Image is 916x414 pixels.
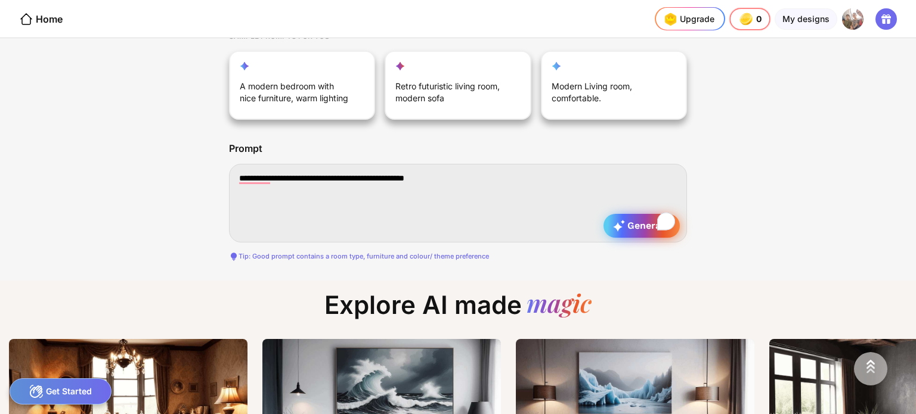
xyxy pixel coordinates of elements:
[229,144,262,154] div: Prompt
[395,61,405,71] img: fill-up-your-space-star-icon.svg
[395,80,507,109] div: Retro futuristic living room, modern sofa
[775,8,837,30] div: My designs
[552,80,664,109] div: Modern Living room, comfortable.
[661,10,680,29] img: upgrade-nav-btn-icon.gif
[552,61,561,71] img: customization-star-icon.svg
[661,10,714,29] div: Upgrade
[756,14,763,24] span: 0
[842,8,864,30] img: AOh14GiC2ykDaUOjV4Ku22FiX0yKxE6-sc3AGfvHhO75=s96-c
[229,164,687,242] textarea: To enrich screen reader interactions, please activate Accessibility in Grammarly extension settings
[240,61,249,71] img: reimagine-star-icon.svg
[19,12,63,26] div: Home
[229,252,687,262] div: Tip: Good prompt contains a room type, furniture and colour/ theme preference
[613,220,670,232] span: Generate
[315,290,601,329] div: Explore AI made
[527,290,592,320] div: magic
[10,378,112,404] div: Get Started
[240,80,352,109] div: A modern bedroom with nice furniture, warm lighting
